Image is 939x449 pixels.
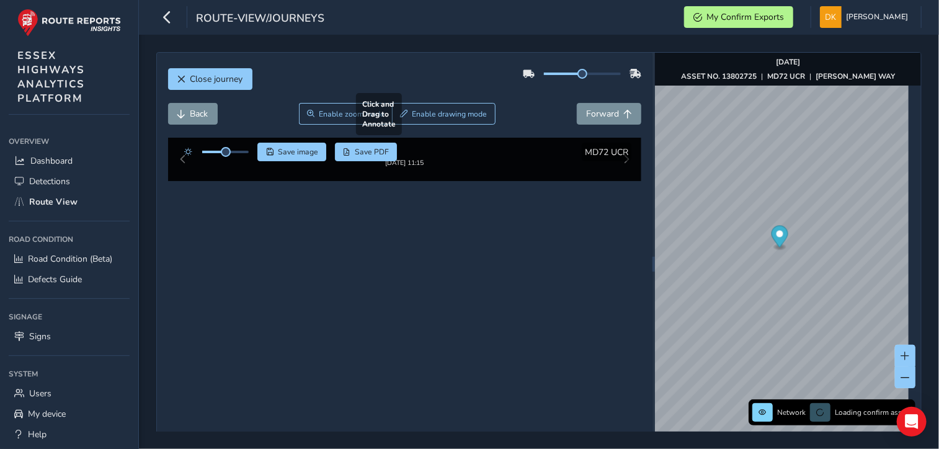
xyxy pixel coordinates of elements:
a: Dashboard [9,151,130,171]
span: Close journey [190,73,243,85]
button: PDF [335,143,398,161]
span: Dashboard [30,155,73,167]
span: Save image [278,147,318,157]
img: rr logo [17,9,121,37]
span: My Confirm Exports [706,11,784,23]
strong: MD72 UCR [767,71,805,81]
span: Detections [29,176,70,187]
span: MD72 UCR [585,146,628,158]
div: System [9,365,130,383]
span: Help [28,429,47,440]
span: Defects Guide [28,273,82,285]
button: Draw [392,103,496,125]
a: Route View [9,192,130,212]
div: Overview [9,132,130,151]
a: My device [9,404,130,424]
img: diamond-layout [820,6,842,28]
a: Defects Guide [9,269,130,290]
span: Network [777,407,806,417]
a: Signs [9,326,130,347]
span: Route View [29,196,78,208]
button: Back [168,103,218,125]
button: Save [257,143,326,161]
a: Users [9,383,130,404]
img: Thumbnail frame [367,156,442,168]
span: [PERSON_NAME] [846,6,908,28]
div: Map marker [771,226,788,251]
div: Road Condition [9,230,130,249]
span: Back [190,108,208,120]
a: Road Condition (Beta) [9,249,130,269]
button: Close journey [168,68,252,90]
a: Help [9,424,130,445]
strong: [DATE] [776,57,800,67]
div: Open Intercom Messenger [897,407,927,437]
span: Save PDF [355,147,389,157]
button: Forward [577,103,641,125]
a: Detections [9,171,130,192]
span: route-view/journeys [196,11,324,28]
span: My device [28,408,66,420]
div: [DATE] 11:15 [367,168,442,177]
span: Road Condition (Beta) [28,253,112,265]
div: | | [681,71,895,81]
span: Signs [29,331,51,342]
span: Enable zoom mode [319,109,385,119]
span: Loading confirm assets [835,407,912,417]
div: Signage [9,308,130,326]
button: My Confirm Exports [684,6,793,28]
button: [PERSON_NAME] [820,6,912,28]
button: Zoom [299,103,393,125]
span: Forward [586,108,619,120]
span: ESSEX HIGHWAYS ANALYTICS PLATFORM [17,48,85,105]
span: Enable drawing mode [412,109,487,119]
strong: ASSET NO. 13802725 [681,71,757,81]
span: Users [29,388,51,399]
strong: [PERSON_NAME] WAY [816,71,895,81]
